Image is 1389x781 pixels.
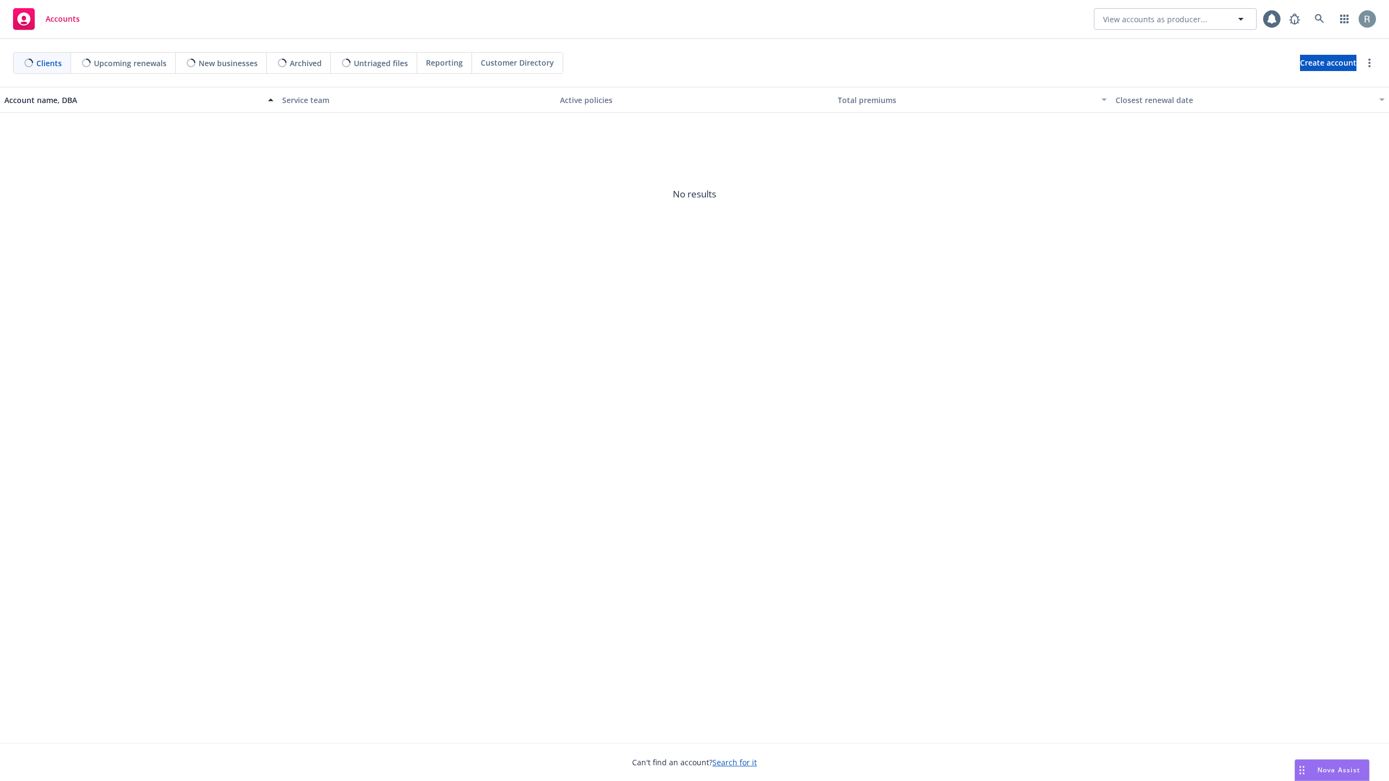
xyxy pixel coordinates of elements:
div: Closest renewal date [1116,94,1373,106]
span: Reporting [426,57,463,68]
button: Active policies [556,87,833,113]
a: more [1363,56,1376,69]
a: Search [1309,8,1330,30]
button: Nova Assist [1295,759,1369,781]
span: Nova Assist [1317,765,1360,774]
span: Customer Directory [481,57,554,68]
div: Total premiums [838,94,1095,106]
span: View accounts as producer... [1103,14,1207,25]
span: Create account [1300,53,1356,73]
div: Account name, DBA [4,94,262,106]
a: Report a Bug [1284,8,1305,30]
div: Service team [282,94,551,106]
a: Create account [1300,55,1356,71]
span: Can't find an account? [632,757,757,768]
span: Archived [290,57,322,69]
button: Closest renewal date [1111,87,1389,113]
button: Total premiums [833,87,1111,113]
img: photo [1359,10,1376,28]
span: Untriaged files [354,57,408,69]
span: Clients [36,57,62,69]
span: New businesses [199,57,258,69]
a: Accounts [9,4,84,34]
button: View accounts as producer... [1094,8,1257,30]
div: Active policies [560,94,829,106]
a: Search for it [712,757,757,767]
div: Drag to move [1295,760,1309,780]
span: Upcoming renewals [94,57,167,69]
a: Switch app [1334,8,1355,30]
span: Accounts [46,15,80,23]
button: Service team [278,87,556,113]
